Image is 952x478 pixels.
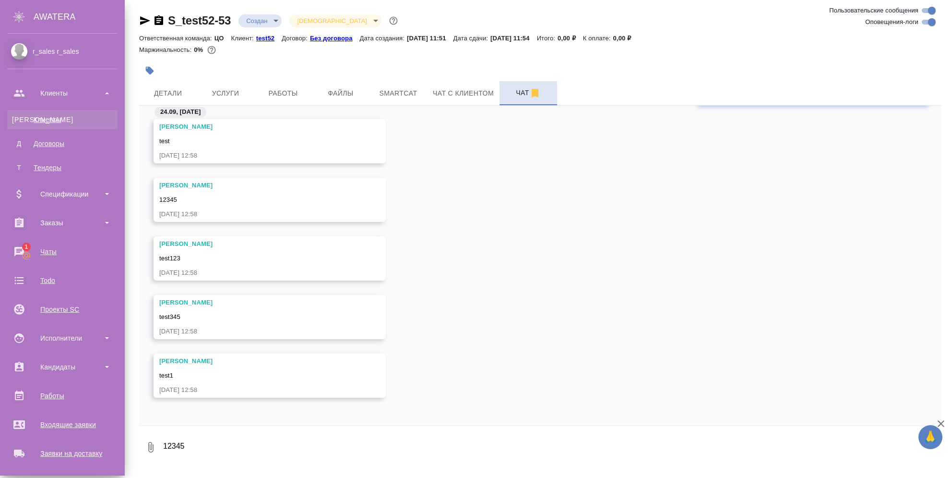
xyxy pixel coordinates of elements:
[529,87,541,99] svg: Отписаться
[159,209,352,219] div: [DATE] 12:58
[613,35,639,42] p: 0,00 ₽
[256,34,282,42] a: test52
[7,158,118,177] a: ТТендеры
[243,17,270,25] button: Создан
[153,15,165,26] button: Скопировать ссылку
[159,181,352,190] div: [PERSON_NAME]
[505,87,551,99] span: Чат
[139,35,214,42] p: Ответственная команда:
[7,389,118,403] div: Работы
[7,46,118,57] div: r_sales r_sales
[214,35,231,42] p: ЦО
[159,356,352,366] div: [PERSON_NAME]
[7,331,118,345] div: Исполнители
[7,216,118,230] div: Заказы
[159,239,352,249] div: [PERSON_NAME]
[865,17,918,27] span: Оповещения-логи
[310,34,360,42] a: Без договора
[231,35,256,42] p: Клиент:
[558,35,583,42] p: 0,00 ₽
[294,17,369,25] button: [DEMOGRAPHIC_DATA]
[7,302,118,317] div: Проекты SC
[433,87,494,99] span: Чат с клиентом
[7,417,118,432] div: Входящие заявки
[583,35,613,42] p: К оплате:
[310,35,360,42] p: Без договора
[159,151,352,160] div: [DATE] 12:58
[145,87,191,99] span: Детали
[159,196,177,203] span: 12345
[7,360,118,374] div: Кандидаты
[7,86,118,100] div: Клиенты
[318,87,364,99] span: Файлы
[387,14,400,27] button: Доп статусы указывают на важность/срочность заказа
[159,313,180,320] span: test345
[238,14,282,27] div: Создан
[205,44,218,56] button: 1.00 RUB;
[159,137,170,145] span: test
[2,240,122,264] a: 1Чаты
[159,298,352,307] div: [PERSON_NAME]
[7,134,118,153] a: ДДоговоры
[19,242,34,252] span: 1
[7,110,118,129] a: [PERSON_NAME]Клиенты
[537,35,558,42] p: Итого:
[2,441,122,466] a: Заявки на доставку
[2,413,122,437] a: Входящие заявки
[159,255,180,262] span: test123
[256,35,282,42] p: test52
[922,427,939,447] span: 🙏
[12,139,113,148] div: Договоры
[159,372,173,379] span: test1
[407,35,453,42] p: [DATE] 11:51
[139,15,151,26] button: Скопировать ссылку для ЯМессенджера
[160,107,201,117] p: 24.09, [DATE]
[260,87,306,99] span: Работы
[159,268,352,278] div: [DATE] 12:58
[12,163,113,172] div: Тендеры
[360,35,407,42] p: Дата создания:
[168,14,231,27] a: S_test52-53
[159,122,352,132] div: [PERSON_NAME]
[34,7,125,26] div: AWATERA
[194,46,205,53] p: 0%
[139,60,160,81] button: Добавить тэг
[375,87,421,99] span: Smartcat
[2,269,122,293] a: Todo
[7,446,118,461] div: Заявки на доставку
[202,87,249,99] span: Услуги
[2,297,122,321] a: Проекты SC
[453,35,490,42] p: Дата сдачи:
[490,35,537,42] p: [DATE] 11:54
[918,425,942,449] button: 🙏
[2,384,122,408] a: Работы
[7,245,118,259] div: Чаты
[7,273,118,288] div: Todo
[7,187,118,201] div: Спецификации
[829,6,918,15] span: Пользовательские сообщения
[289,14,381,27] div: Создан
[159,385,352,395] div: [DATE] 12:58
[159,327,352,336] div: [DATE] 12:58
[139,46,194,53] p: Маржинальность:
[12,115,113,124] div: Клиенты
[282,35,310,42] p: Договор:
